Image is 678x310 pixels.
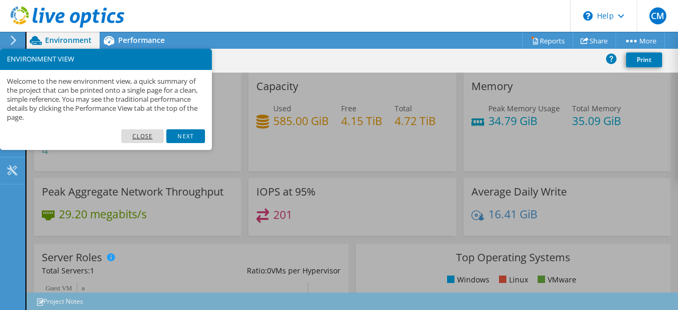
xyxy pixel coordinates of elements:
span: CM [649,7,666,24]
a: Close [121,129,164,143]
a: Share [573,32,616,49]
span: Performance [118,35,165,45]
h3: ENVIRONMENT VIEW [7,56,205,63]
span: Environment [45,35,92,45]
a: Reports [522,32,573,49]
a: Next [166,129,204,143]
a: More [615,32,665,49]
p: Welcome to the new environment view, a quick summary of the project that can be printed onto a si... [7,77,205,122]
a: Print [626,52,662,67]
svg: \n [583,11,593,21]
a: Project Notes [29,295,91,308]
